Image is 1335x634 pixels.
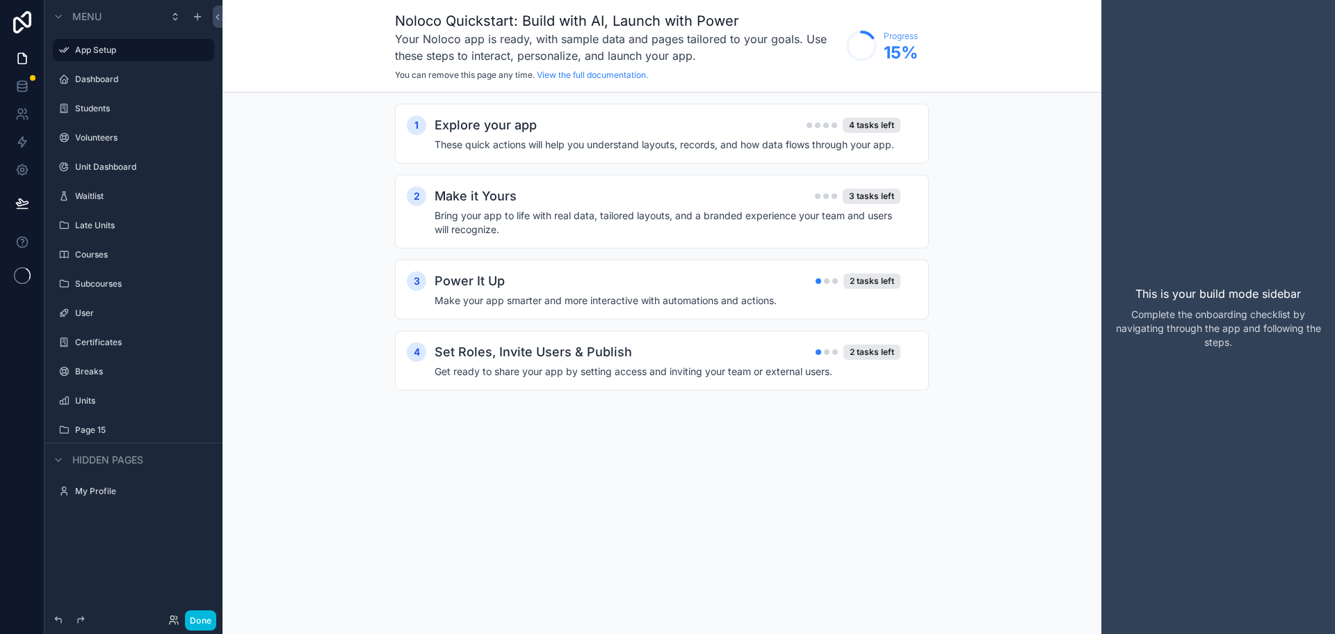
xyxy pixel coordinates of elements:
label: Page 15 [75,425,206,436]
p: This is your build mode sidebar [1135,285,1301,302]
label: Dashboard [75,74,206,85]
h1: Noloco Quickstart: Build with AI, Launch with Power [395,11,839,31]
label: Students [75,103,206,114]
button: Done [185,610,216,631]
span: Menu [72,10,102,24]
label: Units [75,395,206,406]
span: 15 % [884,42,918,64]
label: Subcourses [75,278,206,290]
label: Volunteers [75,132,206,143]
span: Progress [884,31,918,42]
label: Waitlist [75,191,206,202]
span: You can remove this page any time. [395,70,535,80]
label: User [75,308,206,319]
label: Certificates [75,337,206,348]
label: App Setup [75,45,206,56]
p: Complete the onboarding checklist by navigating through the app and following the steps. [1112,308,1324,349]
h3: Your Noloco app is ready, with sample data and pages tailored to your goals. Use these steps to i... [395,31,839,64]
span: Hidden pages [72,453,143,467]
a: View the full documentation. [537,70,648,80]
label: Late Units [75,220,206,231]
label: Unit Dashboard [75,161,206,173]
label: Courses [75,249,206,260]
label: Breaks [75,366,206,377]
label: My Profile [75,486,206,497]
